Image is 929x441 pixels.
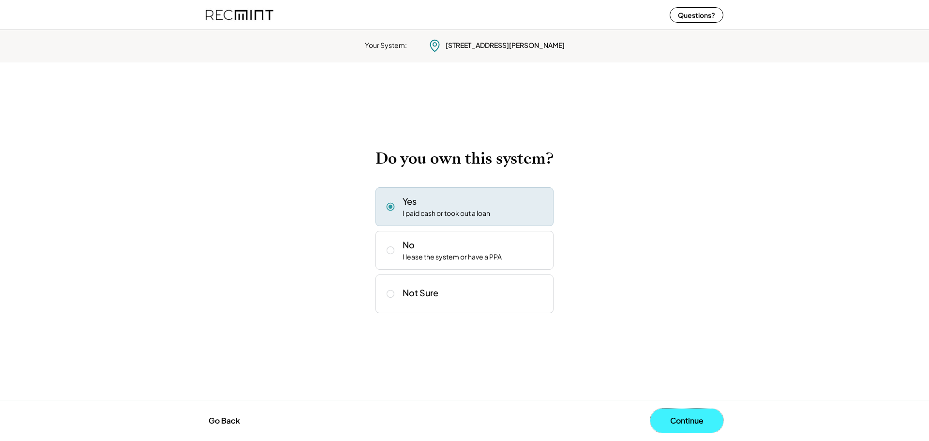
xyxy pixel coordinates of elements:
[403,287,438,298] div: Not Sure
[650,409,723,433] button: Continue
[403,195,417,207] div: Yes
[403,209,490,218] div: I paid cash or took out a loan
[206,2,273,28] img: recmint-logotype%403x%20%281%29.jpeg
[365,41,407,50] div: Your System:
[670,7,723,23] button: Questions?
[446,41,565,50] div: [STREET_ADDRESS][PERSON_NAME]
[403,252,502,262] div: I lease the system or have a PPA
[403,239,415,251] div: No
[206,410,243,431] button: Go Back
[375,149,554,168] h2: Do you own this system?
